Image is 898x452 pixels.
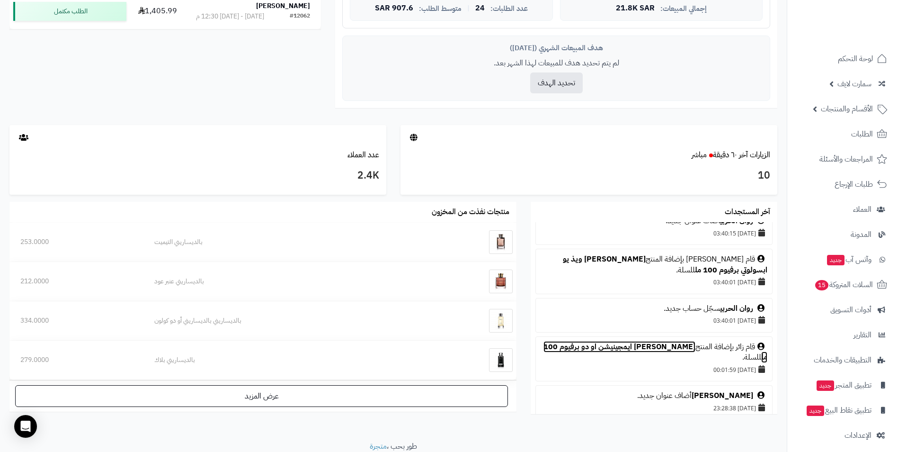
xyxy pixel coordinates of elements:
div: 253.0000 [20,237,133,247]
div: #12062 [290,12,310,21]
h3: منتجات نفذت من المخزون [432,208,509,217]
span: التقارير [854,328,871,342]
a: وآتس آبجديد [793,248,892,271]
div: [DATE] 03:40:01 [541,275,767,289]
a: الطلبات [793,123,892,145]
div: أضاف عنوان جديد. [541,390,767,401]
a: روان الحربي [720,303,753,314]
div: [DATE] 00:01:59 [541,363,767,376]
span: الإعدادات [845,429,871,442]
div: [DATE] 23:28:38 [541,401,767,415]
span: المراجعات والأسئلة [819,153,873,166]
div: [DATE] 03:40:01 [541,314,767,327]
a: المراجعات والأسئلة [793,148,892,171]
a: [PERSON_NAME] ويذ يو ابسولوتي برفيوم 100 مل [563,253,767,276]
div: قام زائر بإضافة المنتج للسلة. [541,342,767,363]
p: لم يتم تحديد هدف للمبيعات لهذا الشهر بعد. [350,58,763,69]
span: إجمالي المبيعات: [660,5,707,13]
img: بالديساريني بلاك [489,348,513,372]
span: التطبيقات والخدمات [814,353,871,367]
a: المدونة [793,223,892,246]
a: عرض المزيد [15,385,508,407]
div: بالديساريني التيميت [154,237,423,247]
div: الطلب مكتمل [13,2,126,21]
a: [PERSON_NAME] [692,390,753,401]
div: [DATE] 03:40:15 [541,226,767,240]
span: الأقسام والمنتجات [821,102,873,116]
small: مباشر [692,149,707,161]
h3: 2.4K [17,168,379,184]
a: التطبيقات والخدمات [793,349,892,371]
h3: 10 [408,168,770,184]
span: العملاء [853,203,871,216]
span: متوسط الطلب: [419,5,462,13]
span: الطلبات [851,127,873,141]
span: طلبات الإرجاع [835,178,873,191]
strong: [PERSON_NAME] [256,1,310,11]
img: logo-2.png [834,24,889,44]
a: الزيارات آخر ٦٠ دقيقةمباشر [692,149,770,161]
a: متجرة [370,441,387,452]
div: هدف المبيعات الشهري ([DATE]) [350,43,763,53]
div: بالديساريني بلاك [154,355,423,365]
span: وآتس آب [826,253,871,266]
a: العملاء [793,198,892,221]
img: بالديساريني بالديساريني أو دو كولون [489,309,513,333]
div: Open Intercom Messenger [14,415,37,438]
span: سمارت لايف [837,77,871,90]
span: جديد [807,406,824,416]
button: تحديد الهدف [530,72,583,93]
a: السلات المتروكة15 [793,273,892,296]
span: أدوات التسويق [830,303,871,316]
a: طلبات الإرجاع [793,173,892,196]
span: جديد [827,255,845,265]
span: 907.6 SAR [375,4,413,13]
span: تطبيق نقاط البيع [806,404,871,417]
a: التقارير [793,324,892,346]
a: الإعدادات [793,424,892,447]
a: تطبيق نقاط البيعجديد [793,399,892,422]
span: المدونة [851,228,871,241]
div: قام [PERSON_NAME] بإضافة المنتج للسلة. [541,254,767,276]
div: 334.0000 [20,316,133,325]
span: لوحة التحكم [838,52,873,65]
div: بالديساريني عنبر عود [154,277,423,286]
div: 279.0000 [20,355,133,365]
span: 15 [815,280,828,290]
span: تطبيق المتجر [816,379,871,392]
span: 21.8K SAR [616,4,655,13]
img: بالديساريني التيميت [489,230,513,254]
a: تطبيق المتجرجديد [793,374,892,397]
span: جديد [817,380,834,391]
h3: آخر المستجدات [725,208,770,217]
a: عدد العملاء [347,149,379,161]
a: لوحة التحكم [793,47,892,70]
a: أدوات التسويق [793,298,892,321]
div: بالديساريني بالديساريني أو دو كولون [154,316,423,325]
span: | [467,5,470,12]
img: بالديساريني عنبر عود [489,270,513,293]
div: [DATE] - [DATE] 12:30 م [196,12,264,21]
a: [PERSON_NAME] ايمجينيشن او دو برفيوم 100 مل [543,341,767,363]
div: سجّل حساب جديد. [541,303,767,314]
span: 24 [475,4,485,13]
span: عدد الطلبات: [490,5,528,13]
div: 212.0000 [20,277,133,286]
span: السلات المتروكة [814,278,873,291]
